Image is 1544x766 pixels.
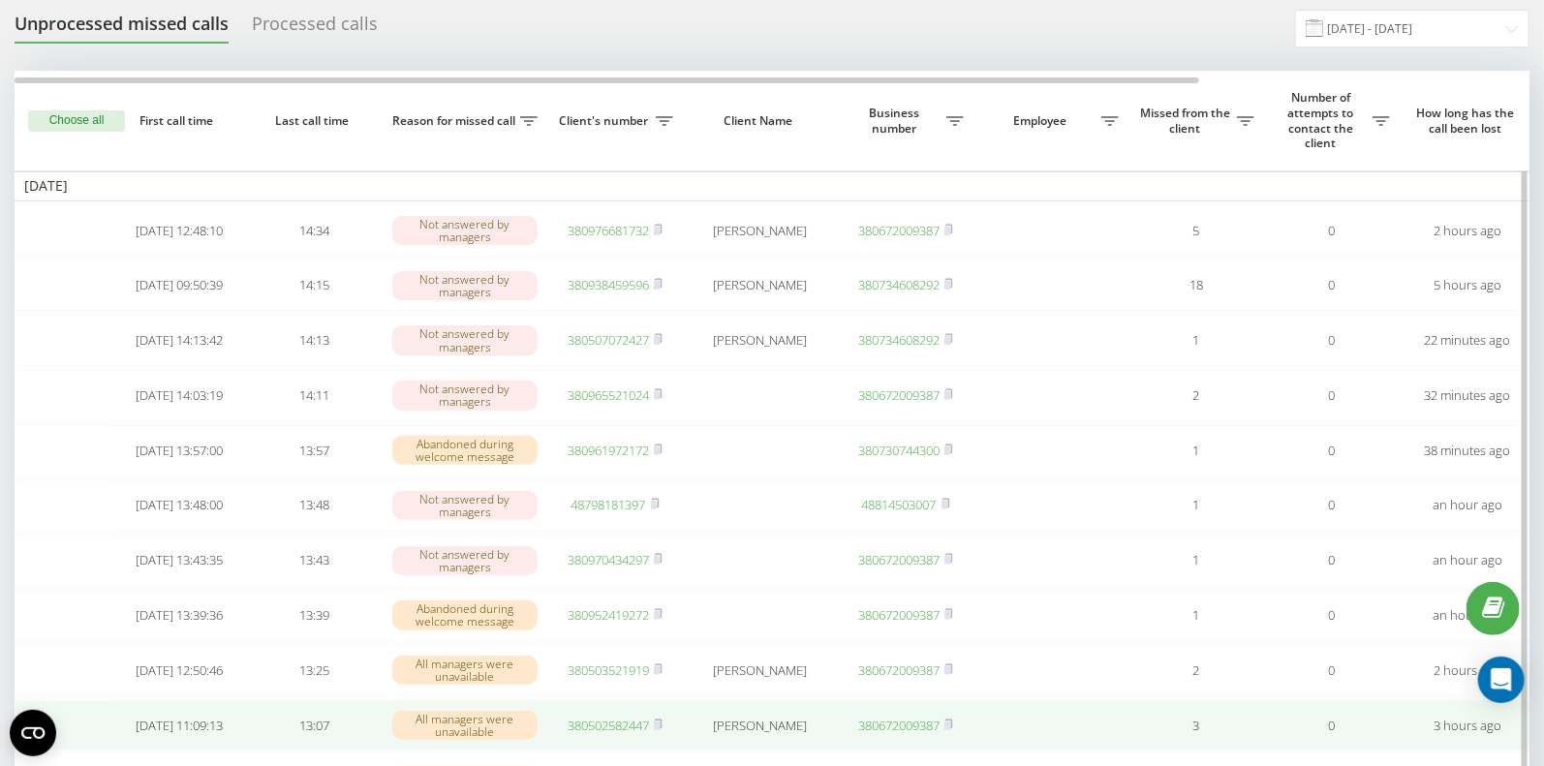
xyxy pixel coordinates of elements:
[568,551,649,568] a: 380970434297
[858,661,940,679] a: 380672009387
[111,535,247,586] td: [DATE] 13:43:35
[858,442,940,459] a: 380730744300
[392,113,520,129] span: Reason for missed call
[1264,425,1400,476] td: 0
[111,480,247,532] td: [DATE] 13:48:00
[568,276,649,293] a: 380938459596
[983,113,1101,129] span: Employee
[247,370,383,421] td: 14:11
[392,271,538,300] div: Not answered by managers
[10,710,56,756] button: Open CMP widget
[127,113,232,129] span: First call time
[1400,315,1535,366] td: 22 minutes ago
[1264,315,1400,366] td: 0
[568,386,649,404] a: 380965521024
[1264,480,1400,532] td: 0
[1264,590,1400,641] td: 0
[1128,700,1264,751] td: 3
[1128,645,1264,696] td: 2
[392,381,538,410] div: Not answered by managers
[1128,425,1264,476] td: 1
[1128,315,1264,366] td: 1
[111,315,247,366] td: [DATE] 14:13:42
[1478,657,1525,703] div: Open Intercom Messenger
[858,222,940,239] a: 380672009387
[392,325,538,354] div: Not answered by managers
[247,260,383,311] td: 14:15
[111,205,247,257] td: [DATE] 12:48:10
[392,436,538,465] div: Abandoned during welcome message
[247,700,383,751] td: 13:07
[1128,370,1264,421] td: 2
[247,535,383,586] td: 13:43
[247,590,383,641] td: 13:39
[1415,106,1520,136] span: How long has the call been lost
[262,113,367,129] span: Last call time
[247,645,383,696] td: 13:25
[1128,480,1264,532] td: 1
[858,386,940,404] a: 380672009387
[247,205,383,257] td: 14:34
[111,370,247,421] td: [DATE] 14:03:19
[1264,370,1400,421] td: 0
[1400,700,1535,751] td: 3 hours ago
[392,216,538,245] div: Not answered by managers
[28,110,125,132] button: Choose all
[1274,90,1373,150] span: Number of attempts to contact the client
[858,331,940,349] a: 380734608292
[1400,205,1535,257] td: 2 hours ago
[568,717,649,734] a: 380502582447
[862,496,937,513] a: 48814503007
[568,222,649,239] a: 380976681732
[683,315,838,366] td: [PERSON_NAME]
[111,700,247,751] td: [DATE] 11:09:13
[568,661,649,679] a: 380503521919
[858,717,940,734] a: 380672009387
[858,551,940,568] a: 380672009387
[1264,260,1400,311] td: 0
[111,260,247,311] td: [DATE] 09:50:39
[1264,645,1400,696] td: 0
[858,606,940,624] a: 380672009387
[247,425,383,476] td: 13:57
[683,260,838,311] td: [PERSON_NAME]
[683,645,838,696] td: [PERSON_NAME]
[858,276,940,293] a: 380734608292
[683,205,838,257] td: [PERSON_NAME]
[392,656,538,685] div: All managers were unavailable
[247,480,383,532] td: 13:48
[1400,645,1535,696] td: 2 hours ago
[699,113,821,129] span: Client Name
[568,606,649,624] a: 380952419272
[1128,535,1264,586] td: 1
[1400,590,1535,641] td: an hour ago
[1400,535,1535,586] td: an hour ago
[1264,535,1400,586] td: 0
[1400,480,1535,532] td: an hour ago
[1128,260,1264,311] td: 18
[571,496,646,513] a: 48798181397
[1264,205,1400,257] td: 0
[247,315,383,366] td: 14:13
[111,425,247,476] td: [DATE] 13:57:00
[1400,260,1535,311] td: 5 hours ago
[848,106,946,136] span: Business number
[1400,425,1535,476] td: 38 minutes ago
[1264,700,1400,751] td: 0
[392,546,538,575] div: Not answered by managers
[1400,370,1535,421] td: 32 minutes ago
[252,14,378,44] div: Processed calls
[1128,205,1264,257] td: 5
[392,711,538,740] div: All managers were unavailable
[568,442,649,459] a: 380961972172
[683,700,838,751] td: [PERSON_NAME]
[111,645,247,696] td: [DATE] 12:50:46
[392,491,538,520] div: Not answered by managers
[557,113,656,129] span: Client's number
[1138,106,1237,136] span: Missed from the client
[111,590,247,641] td: [DATE] 13:39:36
[392,600,538,629] div: Abandoned during welcome message
[1128,590,1264,641] td: 1
[568,331,649,349] a: 380507072427
[15,14,229,44] div: Unprocessed missed calls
